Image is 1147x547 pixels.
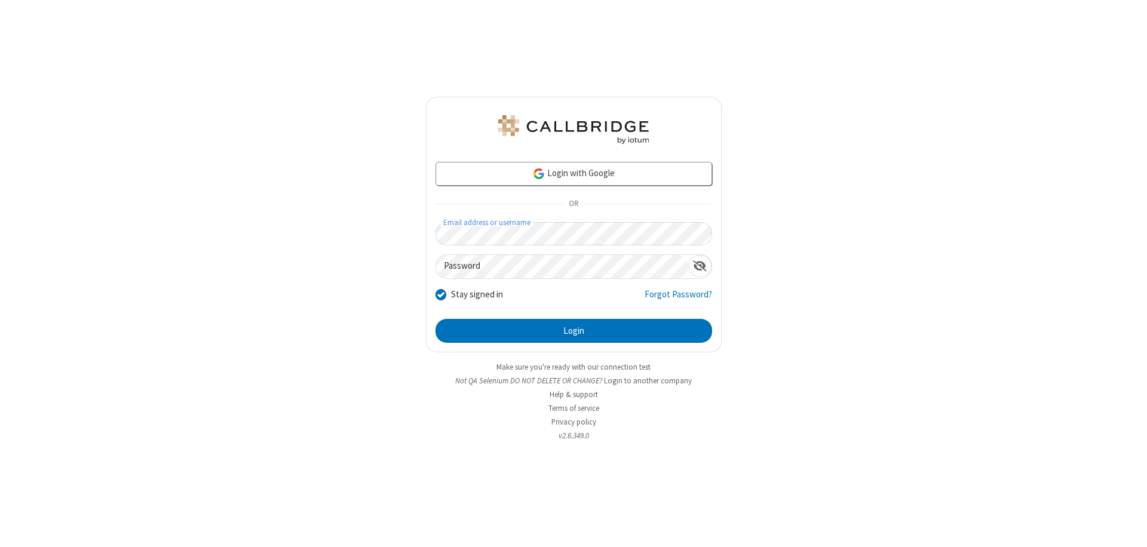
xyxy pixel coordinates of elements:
img: QA Selenium DO NOT DELETE OR CHANGE [496,115,651,144]
a: Login with Google [436,162,712,186]
label: Stay signed in [451,288,503,302]
input: Email address or username [436,222,712,245]
a: Privacy policy [551,417,596,427]
span: OR [564,196,583,213]
button: Login [436,319,712,343]
div: Show password [688,255,711,277]
a: Forgot Password? [645,288,712,311]
input: Password [436,255,688,278]
a: Terms of service [548,403,599,413]
a: Make sure you're ready with our connection test [496,362,651,372]
button: Login to another company [604,375,692,386]
li: v2.6.349.0 [426,430,722,441]
img: google-icon.png [532,167,545,180]
li: Not QA Selenium DO NOT DELETE OR CHANGE? [426,375,722,386]
a: Help & support [550,389,598,400]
